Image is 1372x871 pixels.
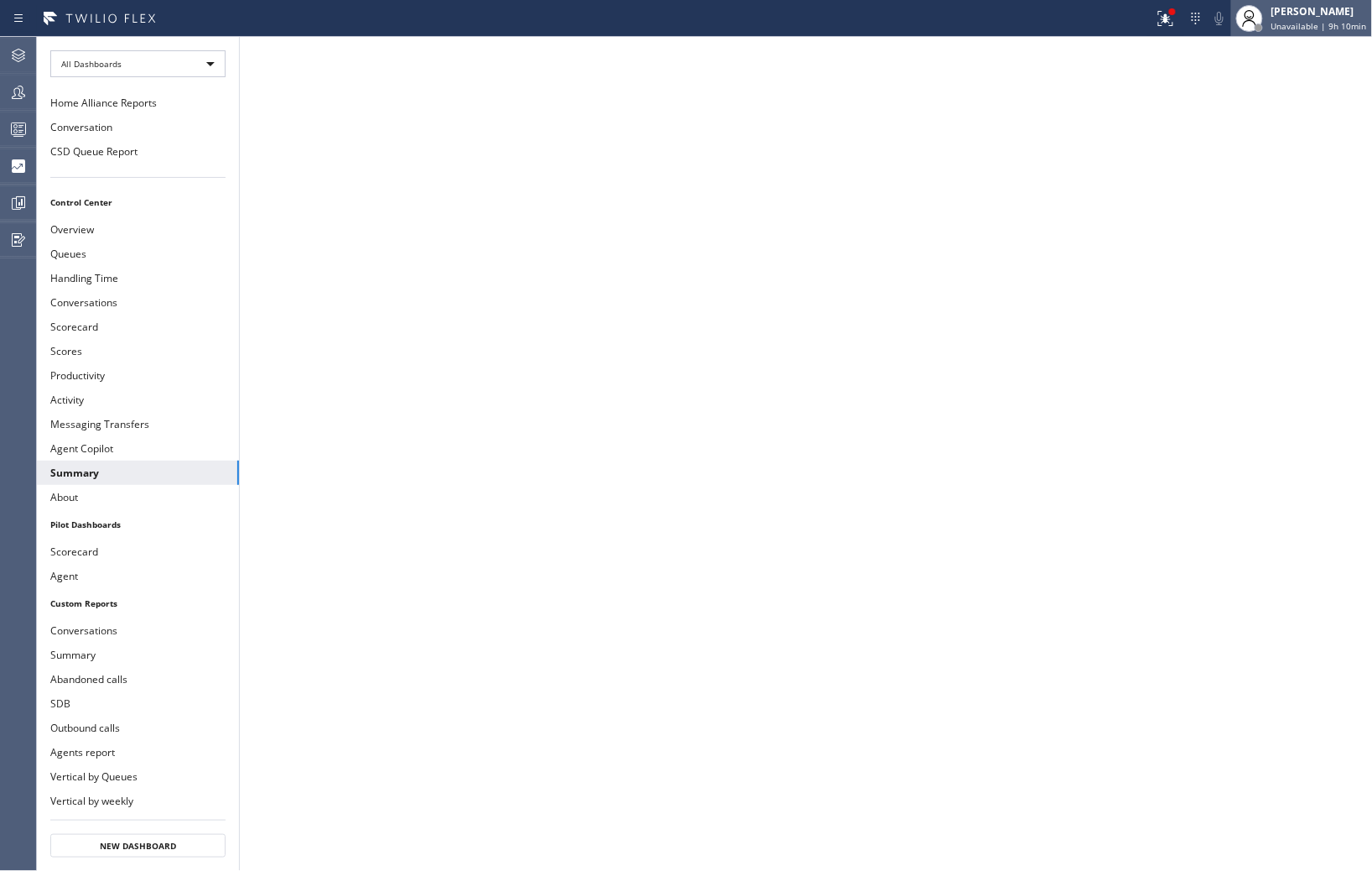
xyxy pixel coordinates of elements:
[37,412,239,436] button: Messaging Transfers
[37,764,239,789] button: Vertical by Queues
[37,388,239,412] button: Activity
[37,266,239,290] button: Handling Time
[37,363,239,388] button: Productivity
[37,290,239,315] button: Conversations
[37,564,239,588] button: Agent
[37,191,239,213] li: Control Center
[37,540,239,564] button: Scorecard
[37,461,239,485] button: Summary
[37,813,239,837] button: Vertical monthly
[1208,7,1231,30] button: Mute
[37,139,239,164] button: CSD Queue Report
[37,618,239,643] button: Conversations
[37,514,239,535] li: Pilot Dashboards
[37,339,239,363] button: Scores
[37,716,239,740] button: Outbound calls
[37,667,239,691] button: Abandoned calls
[37,789,239,813] button: Vertical by weekly
[37,242,239,266] button: Queues
[1271,4,1367,18] div: [PERSON_NAME]
[37,436,239,461] button: Agent Copilot
[37,592,239,614] li: Custom Reports
[37,691,239,716] button: SDB
[37,315,239,339] button: Scorecard
[37,91,239,115] button: Home Alliance Reports
[37,115,239,139] button: Conversation
[240,37,1372,871] iframe: dashboard_9f6bb337dffe
[37,643,239,667] button: Summary
[37,217,239,242] button: Overview
[37,740,239,764] button: Agents report
[50,834,226,858] button: New Dashboard
[37,485,239,509] button: About
[1271,20,1367,32] span: Unavailable | 9h 10min
[50,50,226,77] div: All Dashboards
